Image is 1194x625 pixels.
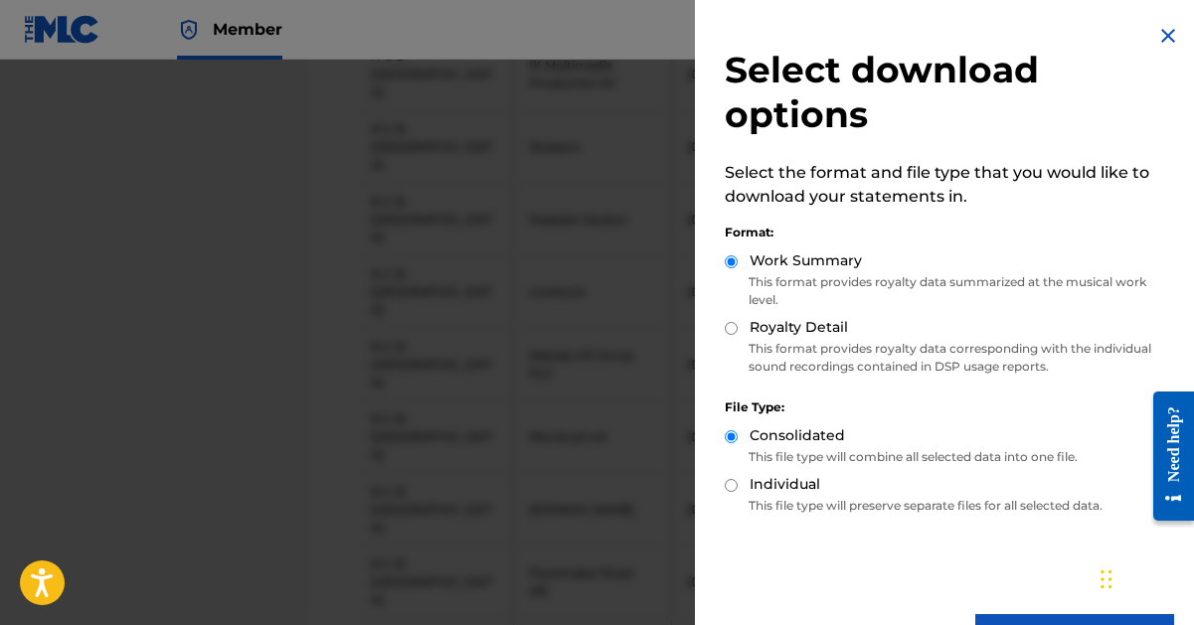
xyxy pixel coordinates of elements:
p: This format provides royalty data summarized at the musical work level. [725,273,1174,309]
div: File Type: [725,398,1174,416]
p: This format provides royalty data corresponding with the individual sound recordings contained in... [725,340,1174,376]
iframe: Chat Widget [1095,530,1194,625]
p: Select the format and file type that you would like to download your statements in. [725,161,1174,209]
div: Format: [725,224,1174,241]
label: Individual [750,474,820,495]
img: Top Rightsholder [177,18,201,42]
p: This file type will combine all selected data into one file. [725,448,1174,466]
p: This file type will preserve separate files for all selected data. [725,497,1174,515]
label: Work Summary [750,250,862,271]
label: Royalty Detail [750,317,848,338]
img: MLC Logo [24,15,100,44]
h2: Select download options [725,48,1174,137]
div: Træk [1101,549,1112,609]
span: Member [213,18,282,41]
iframe: Resource Center [1138,385,1194,529]
label: Consolidated [750,425,845,446]
div: Chat-widget [1095,530,1194,625]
